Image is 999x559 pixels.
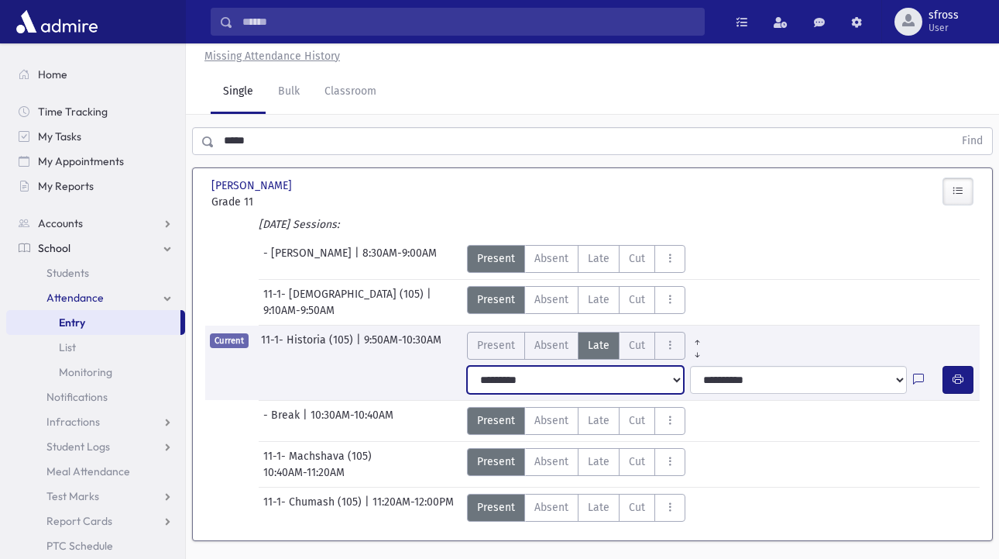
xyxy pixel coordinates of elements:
span: Accounts [38,216,83,230]
a: Accounts [6,211,185,236]
span: Present [477,412,515,429]
span: Test Marks [46,489,99,503]
div: AttTypes [467,448,685,476]
button: Find [953,128,992,154]
a: Classroom [312,71,389,114]
span: 11-1- Chumash (105) [263,494,365,522]
span: My Appointments [38,154,124,168]
span: PTC Schedule [46,539,113,553]
a: My Appointments [6,149,185,174]
a: Entry [6,310,180,335]
a: All Later [685,344,709,357]
span: Meal Attendance [46,464,130,478]
span: 10:30AM-10:40AM [311,407,393,435]
a: Student Logs [6,434,185,459]
a: Meal Attendance [6,459,185,484]
span: Late [588,337,609,354]
span: Present [477,292,515,308]
a: Missing Attendance History [198,50,340,63]
span: Absent [534,454,568,470]
a: All Prior [685,332,709,344]
div: AttTypes [467,407,685,435]
span: Absent [534,412,568,429]
span: Entry [59,316,85,330]
span: 11-1- Machshava (105) [263,448,375,464]
span: | [356,332,364,360]
span: Late [588,412,609,429]
span: My Tasks [38,129,81,143]
span: Infractions [46,415,100,429]
a: Report Cards [6,509,185,533]
span: Cut [629,337,645,354]
a: My Reports [6,174,185,198]
a: My Tasks [6,124,185,149]
span: School [38,241,70,255]
span: | [365,494,372,522]
span: Attendance [46,291,104,305]
div: AttTypes [467,286,685,314]
span: 10:40AM-11:20AM [263,464,345,481]
span: - Break [263,407,303,435]
span: [PERSON_NAME] [211,178,295,194]
span: Home [38,67,67,81]
span: 11:20AM-12:00PM [372,494,454,522]
span: Present [477,250,515,267]
a: Notifications [6,385,185,409]
span: Late [588,454,609,470]
span: Absent [534,337,568,354]
a: Monitoring [6,360,185,385]
span: User [929,22,959,34]
span: Report Cards [46,514,112,528]
a: Single [211,71,266,114]
span: Absent [534,499,568,516]
span: - [PERSON_NAME] [263,245,355,273]
span: 8:30AM-9:00AM [362,245,437,273]
span: Grade 11 [211,194,325,210]
span: Cut [629,499,645,516]
span: sfross [929,9,959,22]
span: | [427,286,434,302]
span: Notifications [46,390,108,404]
span: 11-1- Historia (105) [261,332,356,360]
span: My Reports [38,179,94,193]
input: Search [233,8,704,36]
span: Present [477,454,515,470]
span: List [59,340,76,354]
span: 9:10AM-9:50AM [263,302,335,319]
a: Infractions [6,409,185,434]
u: Missing Attendance History [204,50,340,63]
a: Home [6,62,185,87]
span: Cut [629,412,645,429]
span: Current [210,333,249,348]
img: AdmirePro [12,6,101,37]
a: Bulk [266,71,312,114]
span: Cut [629,454,645,470]
span: 9:50AM-10:30AM [364,332,441,360]
span: Late [588,292,609,308]
span: Monitoring [59,365,112,379]
span: Cut [629,250,645,267]
span: | [355,245,362,273]
span: Present [477,499,515,516]
span: Absent [534,250,568,267]
span: | [303,407,311,435]
i: [DATE] Sessions: [259,218,339,231]
a: Time Tracking [6,99,185,124]
span: Present [477,337,515,354]
span: Cut [629,292,645,308]
a: PTC Schedule [6,533,185,558]
span: Late [588,250,609,267]
div: AttTypes [467,494,685,522]
a: School [6,236,185,261]
span: Students [46,266,89,280]
a: Students [6,261,185,285]
a: Test Marks [6,484,185,509]
span: Student Logs [46,440,110,454]
a: Attendance [6,285,185,310]
span: Absent [534,292,568,308]
div: AttTypes [467,245,685,273]
a: List [6,335,185,360]
span: 11-1- [DEMOGRAPHIC_DATA] (105) [263,286,427,302]
div: AttTypes [467,332,709,360]
span: Time Tracking [38,105,108,119]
